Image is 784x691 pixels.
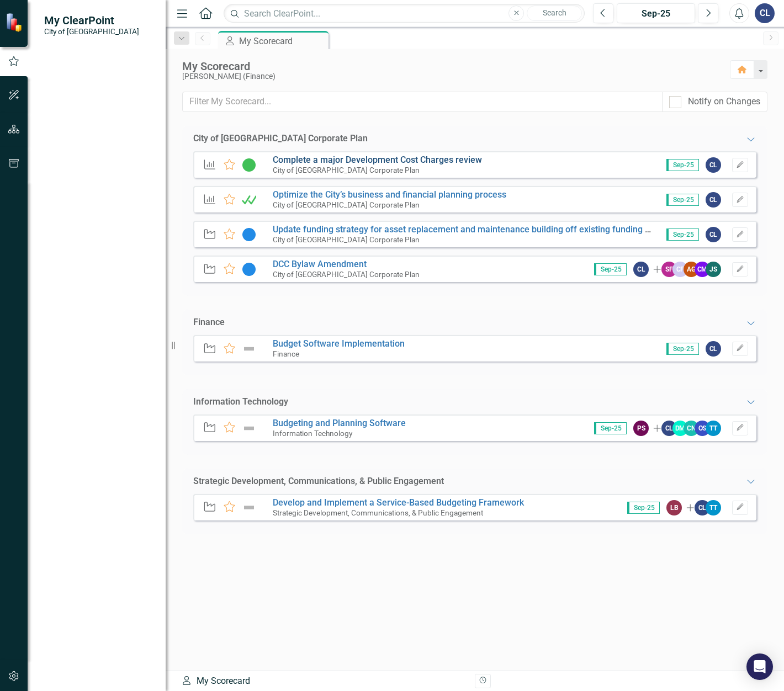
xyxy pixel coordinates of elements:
[181,675,467,688] div: My Scorecard
[242,422,256,435] img: Not Defined
[44,50,93,62] div: Workspaces
[44,136,155,149] a: My Favorites
[684,421,699,436] div: CN
[273,338,405,349] a: Budget Software Implementation
[44,115,155,128] a: My Updates
[633,421,649,436] div: PS
[110,224,128,233] div: 0
[242,501,256,514] img: Not Defined
[633,262,649,277] div: CL
[684,262,699,277] div: AG
[55,201,98,214] a: Alert Inbox
[44,27,139,36] small: City of [GEOGRAPHIC_DATA]
[695,262,710,277] div: CM
[706,262,721,277] div: JS
[273,497,524,508] a: Develop and Implement a Service-Based Budgeting Framework
[273,349,299,358] small: Finance
[55,264,107,277] a: Page Exports
[527,6,582,21] button: Search
[193,132,368,145] div: City of [GEOGRAPHIC_DATA] Corporate Plan
[706,192,721,208] div: CL
[55,222,104,235] a: Notifications
[273,166,420,174] small: City of [GEOGRAPHIC_DATA] Corporate Plan
[273,508,483,517] small: Strategic Development, Communications, & Public Engagement
[273,155,482,165] a: Complete a major Development Cost Charges review
[55,243,92,256] a: Mentions
[273,429,352,438] small: Information Technology
[273,235,420,244] small: City of [GEOGRAPHIC_DATA] Corporate Plan
[97,245,115,254] div: 0
[242,263,256,276] img: Not Started
[193,396,288,408] div: Information Technology
[6,13,25,32] img: ClearPoint Strategy
[273,224,668,235] a: Update funding strategy for asset replacement and maintenance building off existing funding policy
[193,475,444,488] div: Strategic Development, Communications, & Public Engagement
[706,421,721,436] div: TT
[666,343,699,355] span: Sep-25
[695,500,710,515] div: CL
[242,342,256,355] img: Not Defined
[242,228,256,241] img: Not Started
[273,418,406,428] a: Budgeting and Planning Software
[113,266,130,275] div: 0
[617,3,695,23] button: Sep-25
[182,60,719,72] div: My Scorecard
[666,500,682,515] div: LB
[666,194,699,206] span: Sep-25
[672,262,688,277] div: CF
[755,3,775,23] button: CL
[182,72,719,81] div: [PERSON_NAME] (Finance)
[44,180,155,193] div: Alerts
[594,263,627,275] span: Sep-25
[661,421,677,436] div: CL
[273,270,420,279] small: City of [GEOGRAPHIC_DATA] Corporate Plan
[706,341,721,357] div: CL
[242,158,256,172] img: In Progress
[44,291,155,304] div: Utilities
[44,71,155,83] a: My Workspace
[104,203,121,212] div: 0
[242,193,256,206] img: Met
[224,4,585,23] input: Search ClearPoint...
[746,653,773,680] div: Open Intercom Messenger
[706,500,721,515] div: TT
[44,94,155,107] div: Activities
[182,92,663,112] input: Filter My Scorecard...
[273,200,420,209] small: City of [GEOGRAPHIC_DATA] Corporate Plan
[44,14,139,27] span: My ClearPoint
[239,34,326,48] div: My Scorecard
[706,227,721,242] div: CL
[44,157,155,170] a: My Scorecard
[666,159,699,171] span: Sep-25
[273,259,367,269] a: DCC Bylaw Amendment
[193,316,225,329] div: Finance
[44,311,155,324] a: Recycle Bin
[543,8,566,17] span: Search
[706,157,721,173] div: CL
[695,421,710,436] div: OS
[688,95,760,108] div: Notify on Changes
[627,502,660,514] span: Sep-25
[666,228,699,241] span: Sep-25
[661,262,677,277] div: SF
[672,421,688,436] div: DM
[273,189,506,200] a: Optimize the City’s business and financial planning process
[594,422,627,434] span: Sep-25
[621,7,691,20] div: Sep-25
